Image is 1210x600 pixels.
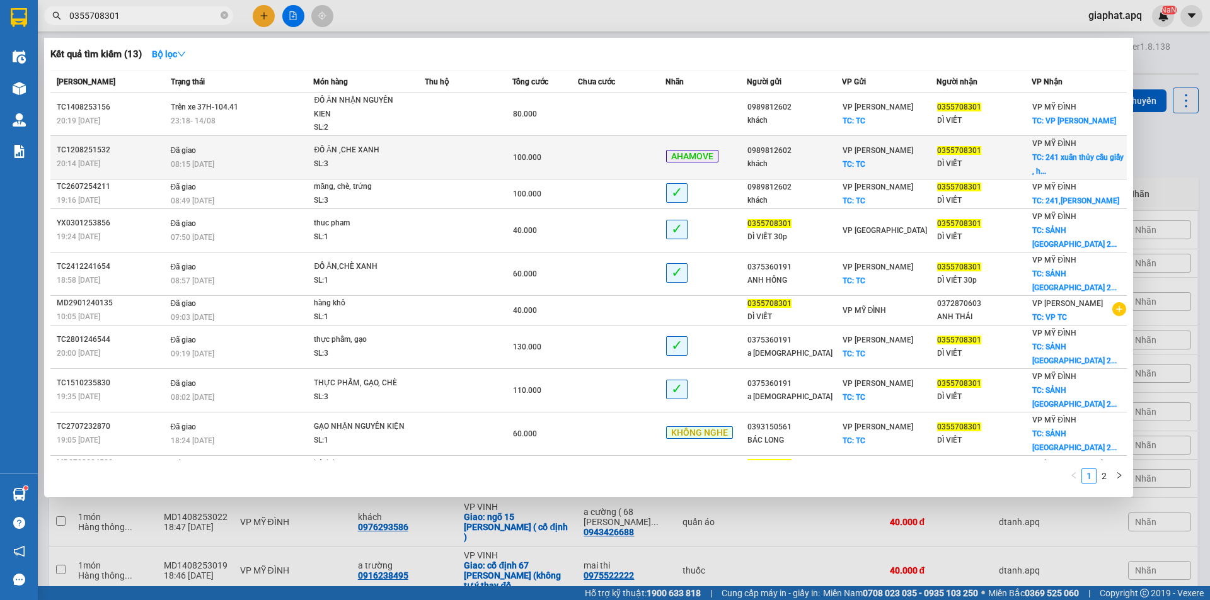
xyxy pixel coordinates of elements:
[937,146,981,155] span: 0355708301
[937,310,1031,324] div: ANH THÁI
[314,230,408,244] div: SL: 1
[843,276,865,285] span: TC: TC
[1032,459,1103,468] span: VP [PERSON_NAME]
[936,77,977,86] span: Người nhận
[937,297,1031,310] div: 0372870603
[314,274,408,288] div: SL: 1
[314,260,408,274] div: ĐỒ ĂN,CHÈ XANH
[513,386,541,395] span: 110.000
[171,116,216,125] span: 23:18 - 14/08
[937,114,1031,127] div: DÌ VIẾT
[314,310,408,324] div: SL: 1
[1112,468,1127,484] button: right
[314,217,408,230] div: thuc pham
[513,429,537,438] span: 60.000
[513,342,541,351] span: 130.000
[747,334,841,347] div: 0375360191
[747,144,841,157] div: 0989812602
[937,230,1031,244] div: DÌ VIẾT
[843,226,927,235] span: VP [GEOGRAPHIC_DATA]
[57,116,100,125] span: 20:19 [DATE]
[513,269,537,278] span: 60.000
[314,180,408,194] div: măng, chè, trứng
[747,219,792,228] span: 0355708301
[314,94,408,121] div: ĐỒ ĂN NHẬN NGUYÊN KIEN
[171,393,214,402] span: 08:02 [DATE]
[314,347,408,361] div: SL: 3
[1032,386,1117,409] span: TC: SẢNH [GEOGRAPHIC_DATA] 2...
[171,183,197,191] span: Đã giao
[57,297,167,310] div: MD2901240135
[578,77,615,86] span: Chưa cước
[1082,469,1096,483] a: 1
[747,101,841,114] div: 0989812602
[843,379,913,388] span: VP [PERSON_NAME]
[1112,302,1126,316] span: plus-circle
[747,181,841,194] div: 0989812602
[666,220,688,239] span: ✓
[937,457,1031,470] div: 0372870603
[314,333,408,347] div: thực phẩm, gạo
[171,146,197,155] span: Đã giao
[171,299,197,308] span: Đã giao
[937,194,1031,207] div: DÌ VIẾT
[747,434,841,447] div: BÁC LONG
[171,77,205,86] span: Trạng thái
[314,121,408,135] div: SL: 2
[314,297,408,310] div: hàng khô
[57,217,167,230] div: YX0301253856
[57,101,167,114] div: TC1408253156
[666,183,688,203] span: ✓
[747,114,841,127] div: khách
[40,10,131,51] strong: CHUYỂN PHÁT NHANH AN PHÚ QUÝ
[24,486,28,490] sup: 1
[1032,226,1117,249] span: TC: SẢNH [GEOGRAPHIC_DATA] 2...
[937,274,1031,287] div: DÌ VIẾT 30p
[666,336,688,356] span: ✓
[937,103,981,111] span: 0355708301
[1115,472,1123,479] span: right
[171,233,214,242] span: 07:50 [DATE]
[747,274,841,287] div: ANH HỒNG
[69,9,218,23] input: Tìm tên, số ĐT hoặc mã đơn
[937,263,981,271] span: 0355708301
[1032,212,1076,221] span: VP MỸ ĐÌNH
[666,150,718,162] span: AHAMOVE
[1032,269,1117,292] span: TC: SẢNH [GEOGRAPHIC_DATA] 2...
[1070,472,1078,479] span: left
[747,377,841,390] div: 0375360191
[747,230,841,244] div: DÌ VIẾT 30p
[747,347,841,360] div: a [DEMOGRAPHIC_DATA]
[843,263,913,271] span: VP [PERSON_NAME]
[314,456,408,470] div: bánh kẹo
[1032,313,1067,322] span: TC: VP TC
[57,276,100,285] span: 18:58 [DATE]
[1032,196,1119,205] span: TC: 241,[PERSON_NAME]
[513,110,537,118] span: 80.000
[843,393,865,402] span: TC: TC
[1032,372,1076,381] span: VP MỸ ĐÌNH
[52,11,61,20] span: search
[57,420,167,433] div: TC2707232870
[13,50,26,64] img: warehouse-icon
[1032,116,1116,125] span: TC: VP [PERSON_NAME]
[937,183,981,191] span: 0355708301
[171,422,197,431] span: Đã giao
[513,153,541,162] span: 100.000
[843,160,865,169] span: TC: TC
[425,77,449,86] span: Thu hộ
[57,333,167,346] div: TC2801246544
[1032,77,1063,86] span: VP Nhận
[7,51,33,113] img: logo
[843,196,865,205] span: TC: TC
[512,77,548,86] span: Tổng cước
[171,313,214,322] span: 09:03 [DATE]
[1081,468,1097,484] li: 1
[843,422,913,431] span: VP [PERSON_NAME]
[57,144,167,157] div: TC1208251532
[57,392,100,401] span: 19:35 [DATE]
[57,77,115,86] span: [PERSON_NAME]
[1032,183,1076,191] span: VP MỸ ĐÌNH
[171,263,197,271] span: Đã giao
[314,157,408,171] div: SL: 3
